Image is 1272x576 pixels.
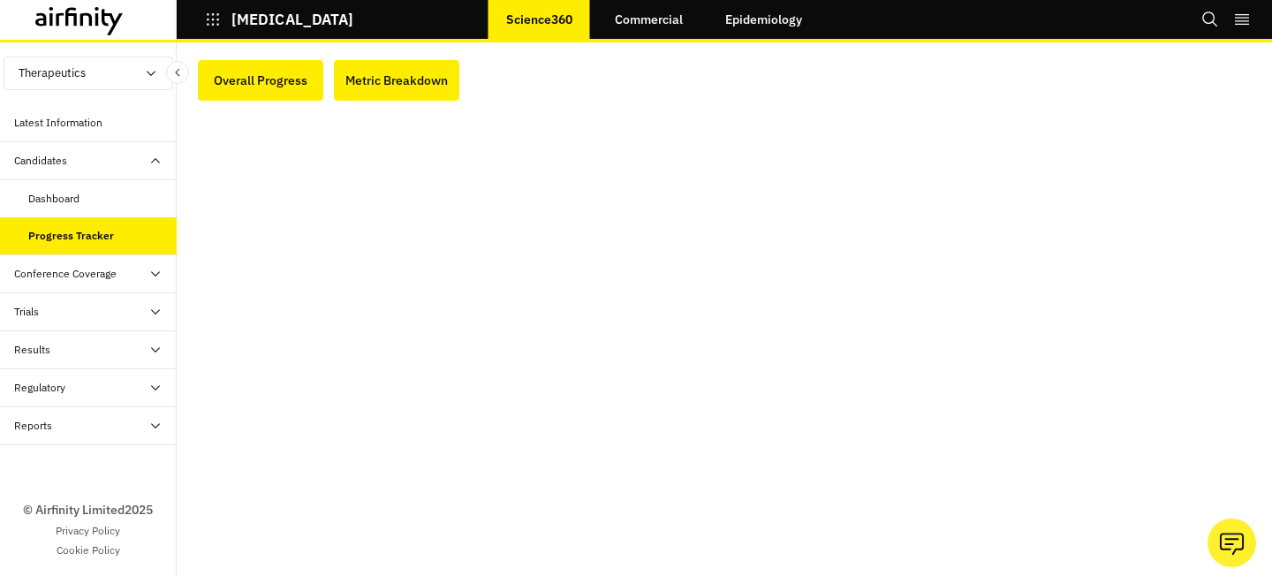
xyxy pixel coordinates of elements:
button: Close Sidebar [166,61,189,84]
div: Trials [14,304,39,320]
button: Ask our analysts [1208,519,1256,567]
div: Regulatory [14,380,65,396]
p: Science360 [506,12,572,27]
div: Latest Information [14,115,102,131]
div: Metric Breakdown [345,68,448,93]
button: Therapeutics [4,57,173,90]
div: Progress Tracker [28,228,114,244]
p: [MEDICAL_DATA] [231,11,353,27]
div: Results [14,342,50,358]
div: Conference Coverage [14,266,117,282]
a: Privacy Policy [56,523,120,539]
div: Candidates [14,153,67,169]
button: [MEDICAL_DATA] [205,4,353,34]
p: © Airfinity Limited 2025 [23,501,153,519]
button: Search [1201,4,1219,34]
div: Overall Progress [214,68,307,93]
a: Cookie Policy [57,542,120,558]
div: Reports [14,418,52,434]
div: Dashboard [28,191,79,207]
